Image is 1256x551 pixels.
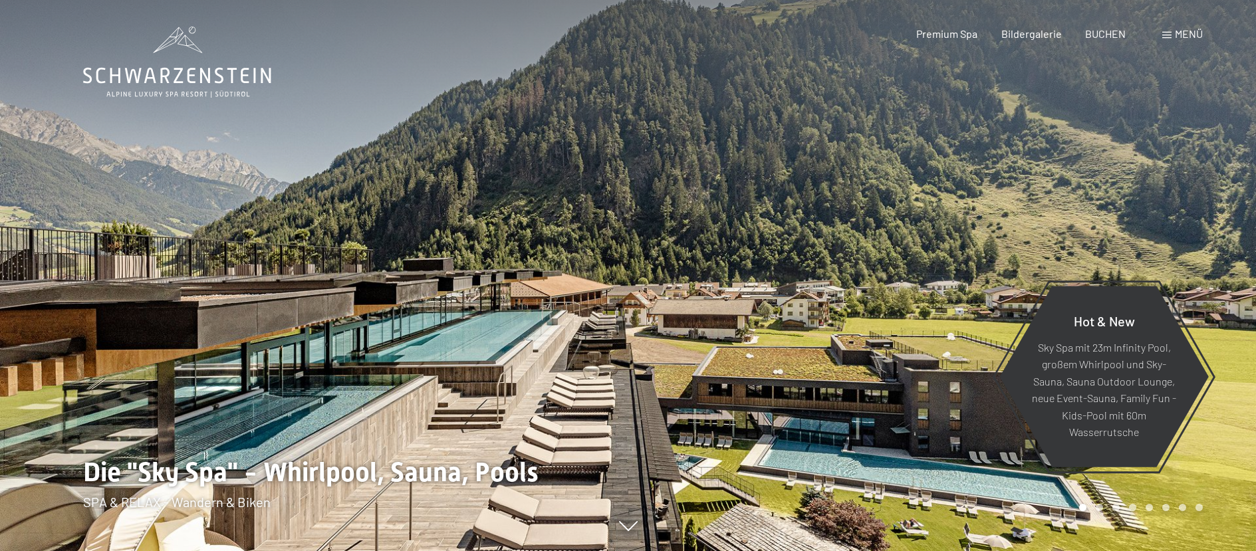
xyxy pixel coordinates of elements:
a: Bildergalerie [1001,27,1062,40]
div: Carousel Page 3 [1112,504,1120,511]
div: Carousel Page 4 [1129,504,1136,511]
p: Sky Spa mit 23m Infinity Pool, großem Whirlpool und Sky-Sauna, Sauna Outdoor Lounge, neue Event-S... [1032,338,1176,441]
div: Carousel Page 1 (Current Slide) [1079,504,1086,511]
a: BUCHEN [1085,27,1126,40]
div: Carousel Pagination [1074,504,1203,511]
span: Menü [1175,27,1203,40]
a: Hot & New Sky Spa mit 23m Infinity Pool, großem Whirlpool und Sky-Sauna, Sauna Outdoor Lounge, ne... [999,285,1209,468]
span: Hot & New [1074,312,1135,328]
div: Carousel Page 5 [1146,504,1153,511]
div: Carousel Page 8 [1195,504,1203,511]
a: Premium Spa [916,27,977,40]
div: Carousel Page 2 [1096,504,1103,511]
div: Carousel Page 6 [1162,504,1170,511]
div: Carousel Page 7 [1179,504,1186,511]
